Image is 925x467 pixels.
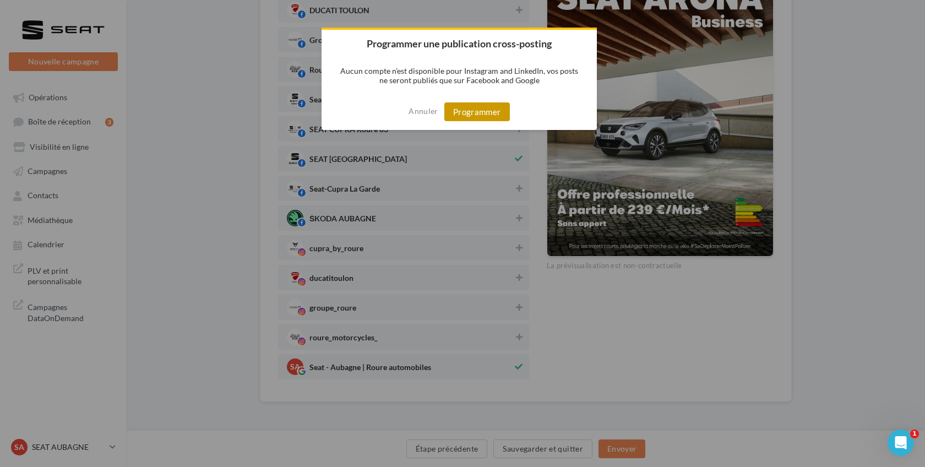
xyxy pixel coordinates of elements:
iframe: Intercom live chat [888,430,914,456]
button: Programmer [444,102,510,121]
h2: Programmer une publication cross-posting [322,30,597,57]
button: Annuler [409,102,438,120]
span: 1 [910,430,919,438]
p: Aucun compte n’est disponible pour Instagram and LinkedIn, vos posts ne seront publiés que sur Fa... [322,57,597,94]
